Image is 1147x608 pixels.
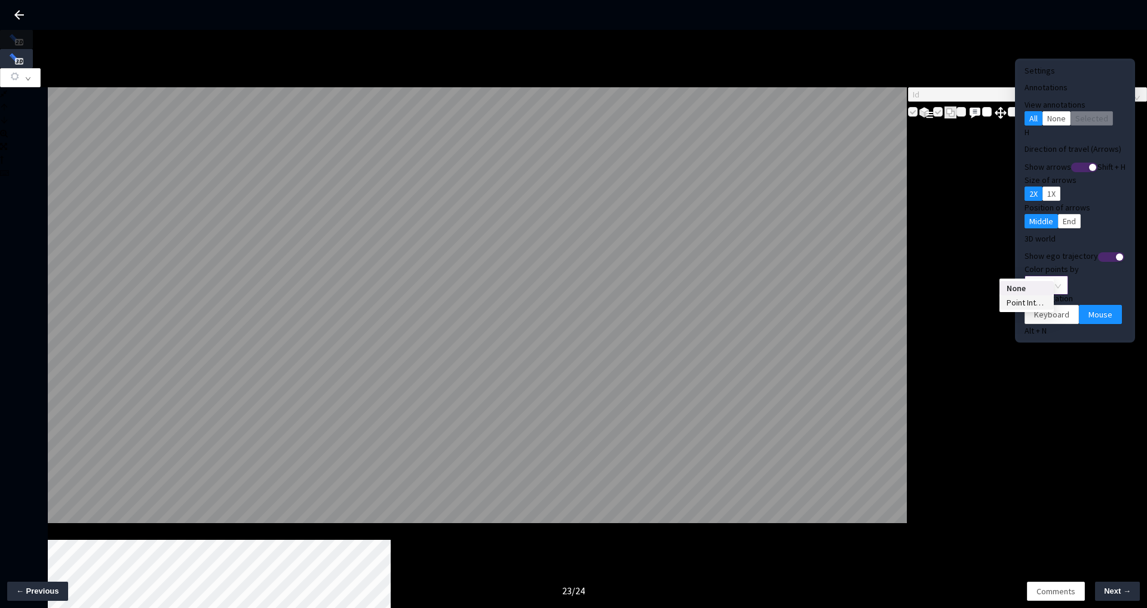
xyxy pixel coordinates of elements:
[1025,250,1098,261] span: Show ego trajectory
[1029,215,1053,228] span: Middle
[1042,111,1071,126] button: None
[562,583,585,598] div: 23 / 24
[1047,187,1056,200] span: 1X
[1025,214,1058,228] button: Middle
[999,295,1054,310] div: Point Intensity
[1036,585,1075,598] span: Comments
[919,107,933,118] img: svg+xml;base64,PHN2ZyB3aWR0aD0iMjMiIGhlaWdodD0iMTkiIHZpZXdCb3g9IjAgMCAyMyAxOSIgZmlsbD0ibm9uZSIgeG...
[1025,202,1090,213] span: Position of arrows
[1007,282,1047,295] div: None
[1047,112,1066,125] span: None
[1095,582,1140,601] button: Next →
[1027,582,1085,601] button: Comments
[1025,83,1125,92] h4: Annotations
[1104,585,1131,597] span: Next →
[1025,262,1125,276] div: Color points by
[1097,161,1125,172] span: Shift + H
[1032,276,1061,294] span: None
[1029,112,1038,125] span: All
[1025,65,1055,76] span: Settings
[999,281,1054,295] div: None
[1058,214,1081,228] button: End
[993,105,1008,120] img: svg+xml;base64,PHN2ZyB3aWR0aD0iMjQiIGhlaWdodD0iMjUiIHZpZXdCb3g9IjAgMCAyNCAyNSIgZmlsbD0ibm9uZSIgeG...
[1025,325,1047,336] span: Alt + N
[1025,111,1042,126] button: All
[913,88,1142,101] span: Id
[944,106,956,119] img: svg+xml;base64,PHN2ZyB3aWR0aD0iMjAiIGhlaWdodD0iMjEiIHZpZXdCb3g9IjAgMCAyMCAyMSIgZmlsbD0ibm9uZSIgeG...
[1025,305,1079,324] button: Keyboard
[1079,305,1122,324] button: Mouse
[1034,308,1069,321] span: Keyboard
[1025,175,1077,185] span: Size of arrows
[968,106,982,120] img: svg+xml;base64,PHN2ZyB3aWR0aD0iMjQiIGhlaWdodD0iMjQiIHZpZXdCb3g9IjAgMCAyNCAyNCIgZmlsbD0ibm9uZSIgeG...
[1063,215,1076,228] span: End
[1025,99,1085,110] label: View annotations
[1088,308,1112,321] span: Mouse
[1025,145,1125,154] h4: Direction of travel (Arrows)
[1025,187,1042,201] button: 2X
[1029,187,1038,200] span: 2X
[1071,111,1113,126] button: Selected
[1007,296,1047,309] div: Point Intensity
[1025,161,1071,172] span: Show arrows
[1025,234,1125,243] h4: 3D world
[1025,127,1029,138] span: H
[1042,187,1060,201] button: 1X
